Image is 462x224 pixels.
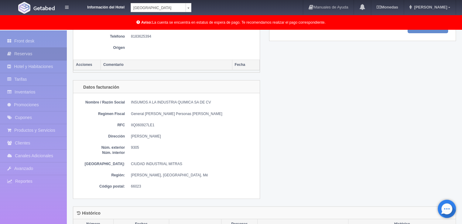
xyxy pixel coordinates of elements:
[76,173,125,178] dt: Región:
[131,100,257,105] dd: INSUMOS A LA INDUSTRIA QUIMICA SA DE CV
[101,60,232,70] th: Comentario
[74,60,101,70] th: Acciones
[131,161,257,167] dd: CIUDAD INDUSTRIAL MITRAS
[18,2,30,14] img: Getabed
[141,20,152,25] b: Aviso:
[131,145,257,150] dd: 9305
[377,5,398,9] b: Monedas
[131,123,257,128] dd: IIQ060927LE1
[76,45,125,50] dt: Origen
[133,3,183,12] span: [GEOGRAPHIC_DATA]
[131,34,257,39] dd: 8183625394
[76,100,125,105] dt: Nombre / Razón Social
[131,111,257,117] dd: General [PERSON_NAME] Personas [PERSON_NAME]
[232,60,259,70] th: Fecha
[77,85,119,90] h4: Datos facturación
[33,6,55,10] img: Getabed
[76,111,125,117] dt: Regimen Fiscal
[76,145,125,150] dt: Núm. exterior
[131,184,257,189] dd: 66023
[131,173,257,178] dd: [PERSON_NAME], [GEOGRAPHIC_DATA], Mé
[76,134,125,139] dt: Dirección
[131,3,191,12] a: [GEOGRAPHIC_DATA]
[76,150,125,155] dt: Núm. interior
[76,34,125,39] dt: Teléfono
[76,161,125,167] dt: [GEOGRAPHIC_DATA]:
[412,5,447,9] span: [PERSON_NAME]
[131,134,257,139] dd: [PERSON_NAME]
[77,211,101,216] h4: Histórico
[76,123,125,128] dt: RFC
[76,184,125,189] dt: Código postal:
[76,3,125,10] dt: Información del Hotel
